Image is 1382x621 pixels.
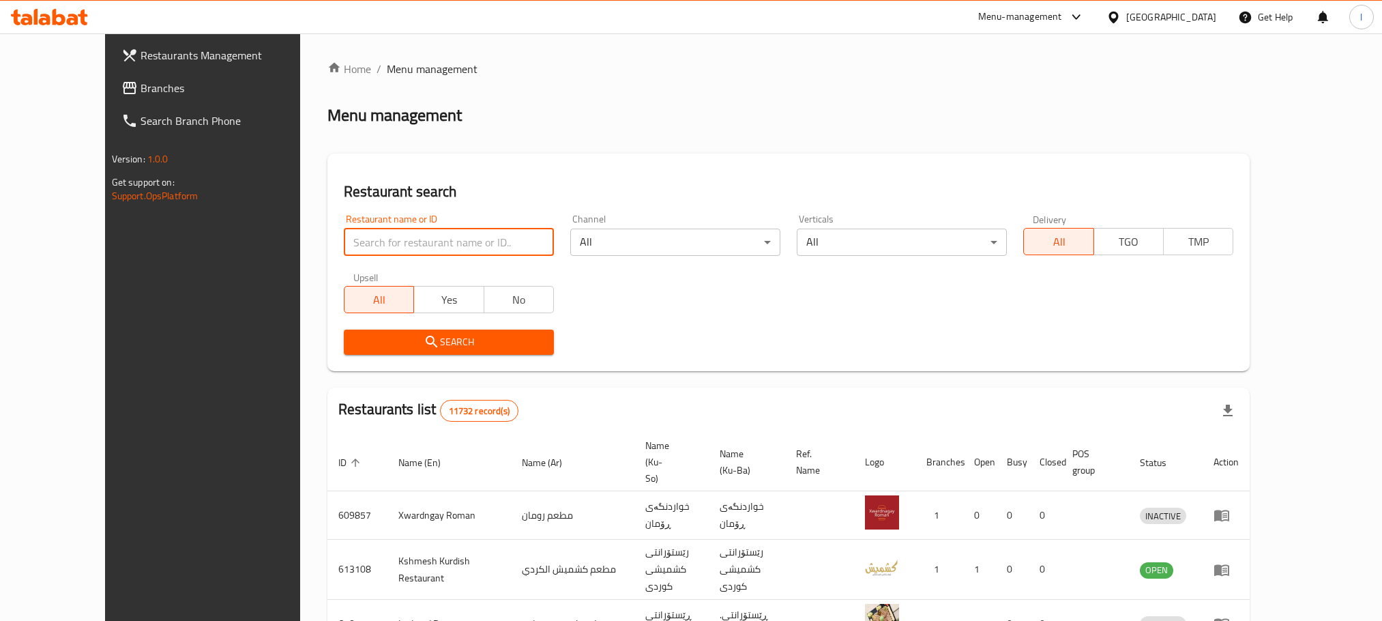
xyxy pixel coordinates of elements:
div: Menu [1214,562,1239,578]
td: 0 [1029,540,1061,600]
li: / [377,61,381,77]
span: Restaurants Management [141,47,325,63]
input: Search for restaurant name or ID.. [344,229,554,256]
nav: breadcrumb [327,61,1250,77]
td: مطعم كشميش الكردي [511,540,634,600]
div: Menu [1214,507,1239,523]
td: 613108 [327,540,387,600]
span: All [1029,232,1088,252]
span: TMP [1169,232,1228,252]
td: مطعم رومان [511,491,634,540]
span: Get support on: [112,173,175,191]
td: 609857 [327,491,387,540]
span: Name (Ar) [522,454,580,471]
span: 1.0.0 [147,150,168,168]
td: Xwardngay Roman [387,491,511,540]
span: TGO [1100,232,1158,252]
td: 0 [996,540,1029,600]
a: Branches [111,72,336,104]
th: Closed [1029,433,1061,491]
label: Delivery [1033,214,1067,224]
td: Kshmesh Kurdish Restaurant [387,540,511,600]
div: All [797,229,1007,256]
h2: Restaurant search [344,182,1233,202]
span: INACTIVE [1140,508,1186,524]
div: Menu-management [978,9,1062,25]
h2: Restaurants list [338,399,518,422]
td: 0 [963,491,996,540]
button: TGO [1093,228,1164,255]
span: 11732 record(s) [441,405,518,418]
a: Search Branch Phone [111,104,336,137]
th: Branches [915,433,963,491]
span: Yes [420,290,478,310]
button: All [344,286,414,313]
td: 0 [996,491,1029,540]
a: Restaurants Management [111,39,336,72]
div: Export file [1211,394,1244,427]
td: 0 [1029,491,1061,540]
span: ID [338,454,364,471]
td: رێستۆرانتی کشمیشى كوردى [634,540,709,600]
td: 1 [963,540,996,600]
th: Busy [996,433,1029,491]
td: خواردنگەی ڕۆمان [709,491,785,540]
span: No [490,290,548,310]
span: All [350,290,409,310]
button: Search [344,330,554,355]
span: Version: [112,150,145,168]
span: Branches [141,80,325,96]
span: Name (Ku-So) [645,437,692,487]
span: Name (En) [398,454,458,471]
span: OPEN [1140,562,1173,578]
img: Xwardngay Roman [865,495,899,530]
span: Name (Ku-Ba) [720,446,769,478]
td: 1 [915,540,963,600]
button: Yes [413,286,484,313]
img: Kshmesh Kurdish Restaurant [865,550,899,584]
th: Action [1203,433,1250,491]
button: All [1023,228,1093,255]
button: TMP [1163,228,1233,255]
span: POS group [1072,446,1113,478]
td: رێستۆرانتی کشمیشى كوردى [709,540,785,600]
td: 1 [915,491,963,540]
td: خواردنگەی ڕۆمان [634,491,709,540]
span: Menu management [387,61,477,77]
h2: Menu management [327,104,462,126]
span: Search Branch Phone [141,113,325,129]
span: l [1360,10,1362,25]
div: Total records count [440,400,518,422]
button: No [484,286,554,313]
span: Status [1140,454,1184,471]
a: Home [327,61,371,77]
label: Upsell [353,272,379,282]
span: Ref. Name [796,446,838,478]
span: Search [355,334,543,351]
th: Logo [854,433,915,491]
div: [GEOGRAPHIC_DATA] [1126,10,1216,25]
div: All [570,229,780,256]
a: Support.OpsPlatform [112,187,199,205]
th: Open [963,433,996,491]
